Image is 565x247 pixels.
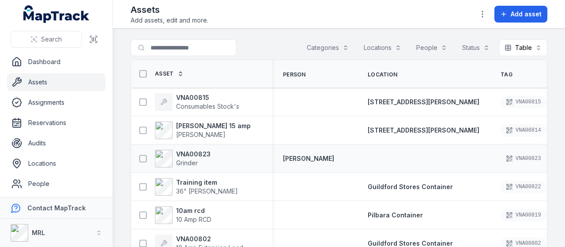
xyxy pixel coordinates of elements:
strong: VNA00815 [176,93,239,102]
a: Guildford Stores Container [368,182,453,191]
div: VNA00815 [501,96,546,108]
span: Asset [155,70,174,77]
span: Person [283,71,306,78]
button: Table [499,39,547,56]
span: [PERSON_NAME] [176,131,226,138]
button: Add asset [494,6,547,23]
div: VNA00814 [501,124,546,137]
strong: VNA00823 [176,150,211,159]
strong: Contact MapTrack [27,204,86,212]
span: Grinder [176,159,198,167]
div: VNA00822 [501,181,546,193]
a: [PERSON_NAME] [283,154,334,163]
h2: Assets [131,4,208,16]
span: [STREET_ADDRESS][PERSON_NAME] [368,126,479,134]
a: People [7,175,105,193]
span: Location [368,71,397,78]
a: [STREET_ADDRESS][PERSON_NAME] [368,126,479,135]
button: Search [11,31,82,48]
a: Reservations [7,114,105,132]
span: Guildford Stores Container [368,183,453,190]
span: Add asset [511,10,542,19]
a: MapTrack [23,5,90,23]
a: [PERSON_NAME] 15 amp[PERSON_NAME] [155,122,251,139]
span: Guildford Stores Container [368,239,453,247]
strong: 10am rcd [176,206,211,215]
a: Audits [7,134,105,152]
span: Search [41,35,62,44]
a: VNA00823Grinder [155,150,211,167]
div: VNA00823 [501,152,546,165]
strong: [PERSON_NAME] 15 amp [176,122,251,130]
a: VNA00815Consumables Stock's [155,93,239,111]
span: Tag [501,71,512,78]
a: Assignments [7,94,105,111]
span: Consumables Stock's [176,103,239,110]
strong: Training item [176,178,238,187]
span: Pilbara Container [368,211,423,219]
a: Training item36" [PERSON_NAME] [155,178,238,196]
a: Pilbara Container [368,211,423,220]
a: 10am rcd10 Amp RCD [155,206,211,224]
button: People [411,39,453,56]
a: Dashboard [7,53,105,71]
span: Add assets, edit and more. [131,16,208,25]
a: Asset [155,70,184,77]
div: VNA00819 [501,209,546,221]
button: Status [456,39,495,56]
a: [STREET_ADDRESS][PERSON_NAME] [368,98,479,106]
strong: VNA00802 [176,235,243,243]
strong: MRL [32,229,45,236]
span: 36" [PERSON_NAME] [176,187,238,195]
span: 10 Amp RCD [176,216,211,223]
span: [STREET_ADDRESS][PERSON_NAME] [368,98,479,106]
a: Assets [7,73,105,91]
a: Locations [7,155,105,172]
button: Locations [358,39,407,56]
button: Categories [301,39,354,56]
